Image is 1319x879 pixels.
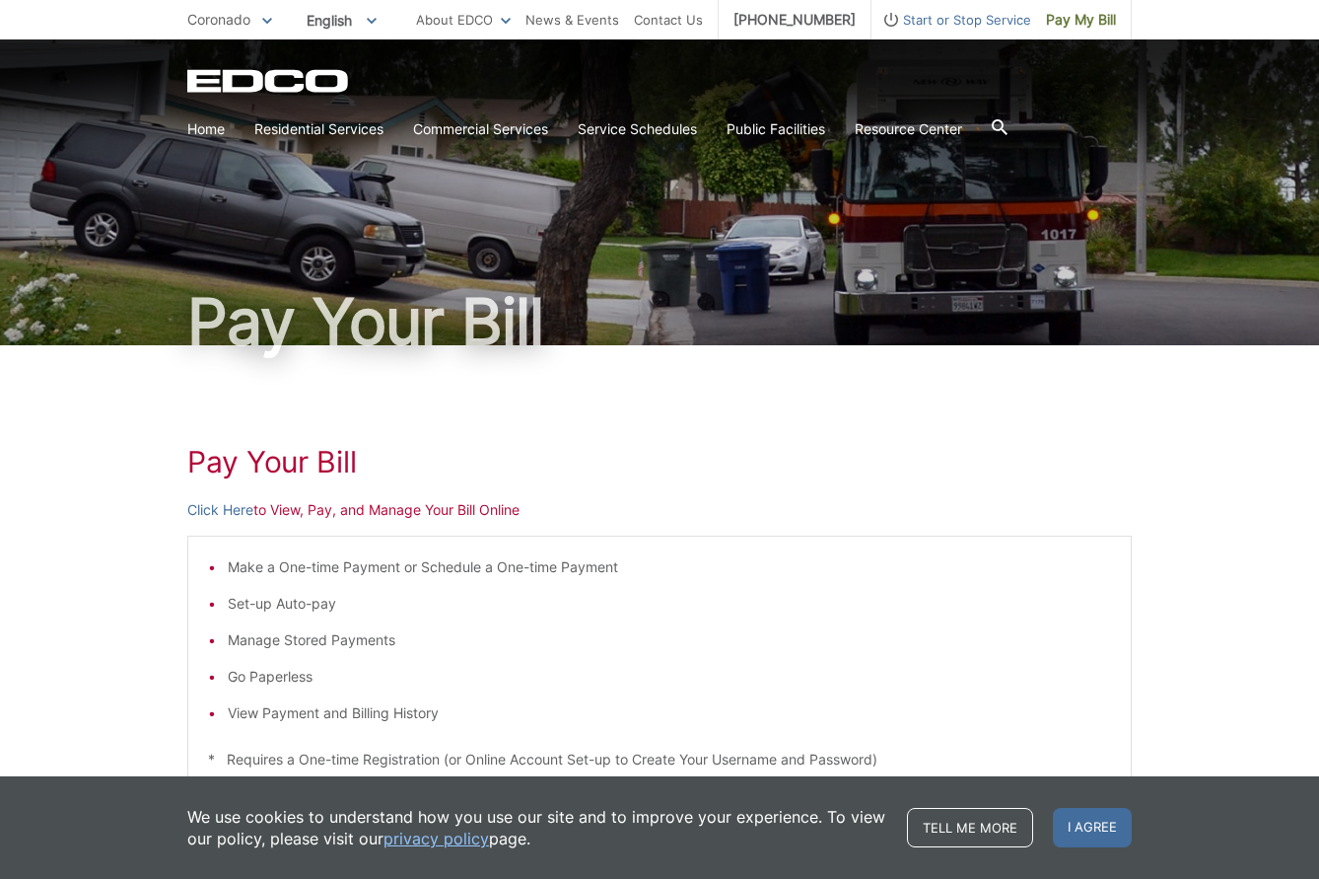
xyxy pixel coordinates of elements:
[1053,808,1132,847] span: I agree
[187,290,1132,353] h1: Pay Your Bill
[292,4,391,37] span: English
[187,444,1132,479] h1: Pay Your Bill
[187,69,351,93] a: EDCD logo. Return to the homepage.
[187,806,887,849] p: We use cookies to understand how you use our site and to improve your experience. To view our pol...
[855,118,962,140] a: Resource Center
[228,629,1111,651] li: Manage Stored Payments
[383,828,489,849] a: privacy policy
[208,749,1111,770] p: * Requires a One-time Registration (or Online Account Set-up to Create Your Username and Password)
[187,499,1132,521] p: to View, Pay, and Manage Your Bill Online
[727,118,825,140] a: Public Facilities
[187,118,225,140] a: Home
[578,118,697,140] a: Service Schedules
[228,556,1111,578] li: Make a One-time Payment or Schedule a One-time Payment
[634,9,703,31] a: Contact Us
[254,118,383,140] a: Residential Services
[228,702,1111,724] li: View Payment and Billing History
[228,593,1111,615] li: Set-up Auto-pay
[228,666,1111,688] li: Go Paperless
[1046,9,1116,31] span: Pay My Bill
[413,118,548,140] a: Commercial Services
[907,808,1033,847] a: Tell me more
[525,9,619,31] a: News & Events
[187,11,250,28] span: Coronado
[416,9,511,31] a: About EDCO
[187,499,253,521] a: Click Here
